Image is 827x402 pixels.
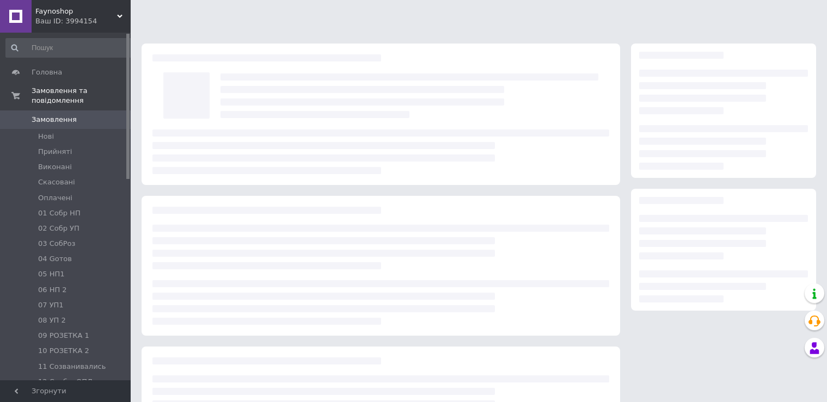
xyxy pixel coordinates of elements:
[38,269,65,279] span: 05 НП1
[38,346,89,356] span: 10 РОЗЕТКА 2
[38,177,75,187] span: Скасовані
[38,300,64,310] span: 07 УП1
[38,162,72,172] span: Виконані
[38,147,72,157] span: Прийняті
[38,193,72,203] span: Оплачені
[35,7,117,16] span: Faynoshop
[32,86,131,106] span: Замовлення та повідомлення
[38,239,75,249] span: 03 СобРоз
[38,331,89,341] span: 09 РОЗЕТКА 1
[32,67,62,77] span: Головна
[38,316,66,325] span: 08 УП 2
[38,132,54,141] span: Нові
[38,224,79,233] span: 02 Собр УП
[38,362,106,372] span: 11 Созванивались
[38,285,67,295] span: 06 НП 2
[35,16,131,26] div: Ваш ID: 3994154
[38,254,72,264] span: 04 Gотов
[32,115,77,125] span: Замовлення
[38,377,93,387] span: 12 Сообщ ОПЛ
[5,38,134,58] input: Пошук
[38,208,81,218] span: 01 Собр НП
